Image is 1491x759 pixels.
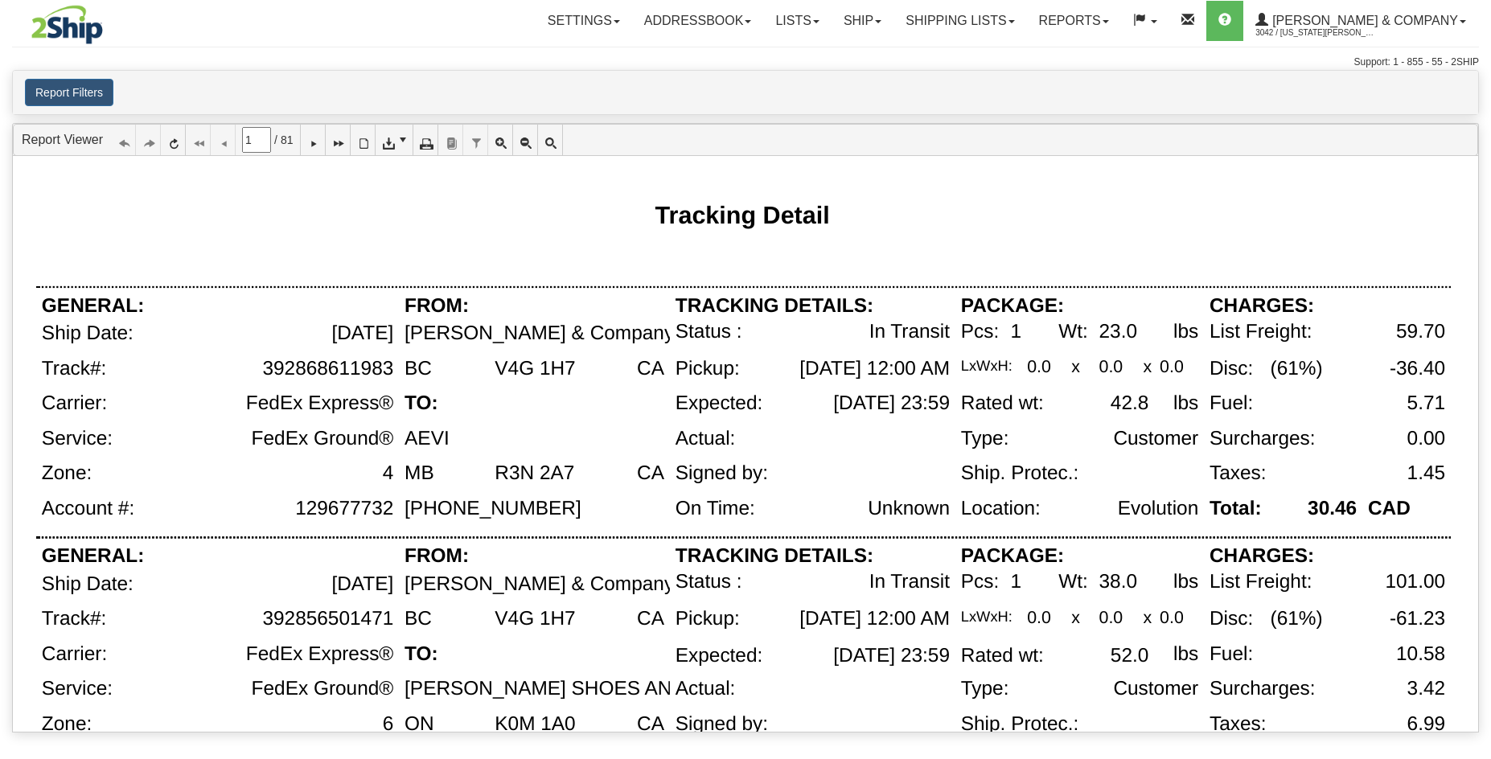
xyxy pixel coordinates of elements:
[1390,358,1445,379] div: -36.40
[538,125,563,155] a: Toggle FullPage/PageWidth
[1027,608,1051,626] div: 0.0
[637,462,664,484] div: CA
[676,295,873,317] div: TRACKING DETAILS:
[833,645,950,667] div: [DATE] 23:59
[1144,358,1152,376] div: x
[405,392,438,414] div: TO:
[252,428,394,449] div: FedEx Ground®
[1160,358,1184,376] div: 0.0
[961,546,1064,568] div: PACKAGE:
[961,678,1009,700] div: Type:
[676,498,755,519] div: On Time:
[1407,428,1446,449] div: 0.00
[1210,546,1314,568] div: CHARGES:
[676,546,873,568] div: TRACKING DETAILS:
[405,295,469,317] div: FROM:
[1210,358,1253,379] div: Disc:
[246,643,393,665] div: FedEx Express®
[1099,608,1123,626] div: 0.0
[1099,358,1123,376] div: 0.0
[376,125,413,155] a: Export
[495,358,575,379] div: V4G 1H7
[42,713,92,735] div: Zone:
[961,572,999,593] div: Pcs:
[1308,498,1357,519] div: 30.46
[832,1,893,41] a: Ship
[1210,643,1253,665] div: Fuel:
[1111,645,1149,667] div: 52.0
[763,1,831,41] a: Lists
[383,462,394,484] div: 4
[1113,428,1198,449] div: Customer
[1210,572,1312,593] div: List Freight:
[536,1,632,41] a: Settings
[676,713,768,735] div: Signed by:
[326,125,351,155] a: Last Page
[1071,608,1080,626] div: x
[1210,608,1253,630] div: Disc:
[405,322,713,344] div: [PERSON_NAME] & Company Ltd.
[961,608,1012,625] div: LxWxH:
[383,713,394,735] div: 6
[1407,392,1446,414] div: 5.71
[1027,1,1121,41] a: Reports
[893,1,1026,41] a: Shipping lists
[961,713,1079,735] div: Ship. Protec.:
[1368,498,1411,519] div: CAD
[1071,358,1080,376] div: x
[495,608,575,630] div: V4G 1H7
[1210,678,1316,700] div: Surcharges:
[42,608,106,630] div: Track#:
[262,608,393,630] div: 392856501471
[676,462,768,484] div: Signed by:
[42,573,133,595] div: Ship Date:
[961,321,999,343] div: Pcs:
[1407,678,1446,700] div: 3.42
[1454,297,1489,462] iframe: chat widget
[1173,643,1198,665] div: lbs
[42,678,113,700] div: Service:
[281,132,294,148] span: 81
[1268,14,1458,27] span: [PERSON_NAME] & Company
[161,125,186,155] a: Refresh
[1255,25,1376,41] span: 3042 / [US_STATE][PERSON_NAME]
[676,572,742,593] div: Status :
[632,1,764,41] a: Addressbook
[405,462,434,484] div: MB
[961,428,1009,449] div: Type:
[1271,358,1323,379] div: (61%)
[961,462,1079,484] div: Ship. Protec.:
[405,358,432,379] div: BC
[42,358,106,379] div: Track#:
[331,573,393,595] div: [DATE]
[637,608,664,630] div: CA
[42,546,144,568] div: GENERAL:
[1396,643,1445,665] div: 10.58
[405,608,432,630] div: BC
[12,55,1479,69] div: Support: 1 - 855 - 55 - 2SHIP
[513,125,538,155] a: Zoom Out
[405,498,581,519] div: [PHONE_NUMBER]
[637,713,664,735] div: CA
[1210,321,1312,343] div: List Freight:
[868,498,950,519] div: Unknown
[351,125,376,155] a: Toggle Print Preview
[676,392,763,414] div: Expected:
[1011,321,1022,343] div: 1
[1396,321,1445,343] div: 59.70
[961,498,1041,519] div: Location:
[42,462,92,484] div: Zone:
[799,608,950,630] div: [DATE] 12:00 AM
[961,358,1012,375] div: LxWxH:
[12,4,122,45] img: logo3042.jpg
[405,643,438,665] div: TO:
[961,645,1044,667] div: Rated wt:
[655,201,830,228] div: Tracking Detail
[1058,572,1088,593] div: Wt:
[799,358,950,379] div: [DATE] 12:00 AM
[676,645,763,667] div: Expected:
[495,462,574,484] div: R3N 2A7
[1027,358,1051,376] div: 0.0
[295,498,393,519] div: 129677732
[42,295,144,317] div: GENERAL:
